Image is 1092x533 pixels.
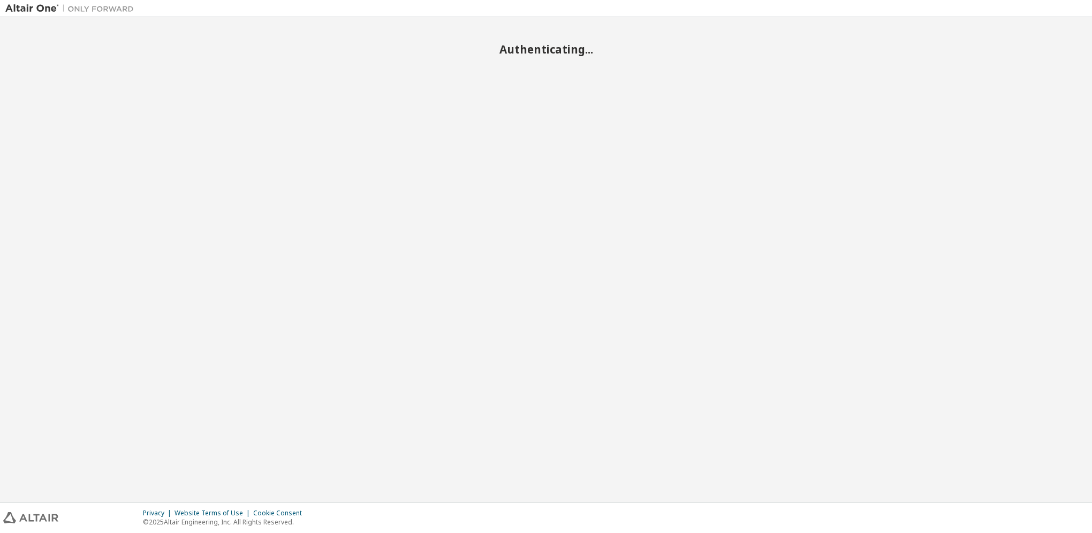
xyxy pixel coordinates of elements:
[3,512,58,523] img: altair_logo.svg
[143,509,175,517] div: Privacy
[143,517,308,527] p: © 2025 Altair Engineering, Inc. All Rights Reserved.
[5,3,139,14] img: Altair One
[175,509,253,517] div: Website Terms of Use
[253,509,308,517] div: Cookie Consent
[5,42,1087,56] h2: Authenticating...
